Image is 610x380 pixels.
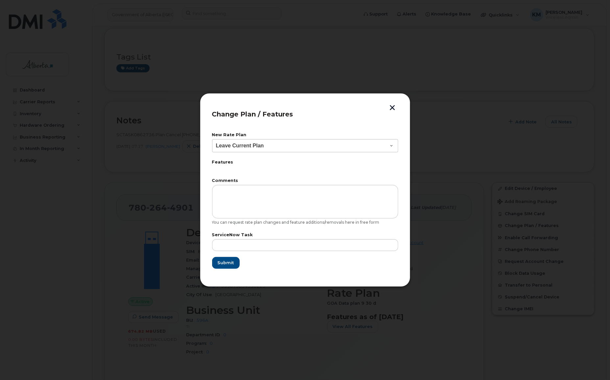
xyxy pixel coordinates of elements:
[212,179,398,183] label: Comments
[212,220,398,225] div: You can request rate plan changes and feature additions/removals here in free form
[212,233,398,237] label: ServiceNow Task
[212,110,293,118] span: Change Plan / Features
[218,260,234,266] span: Submit
[212,257,240,269] button: Submit
[212,133,398,137] label: New Rate Plan
[212,160,398,165] label: Features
